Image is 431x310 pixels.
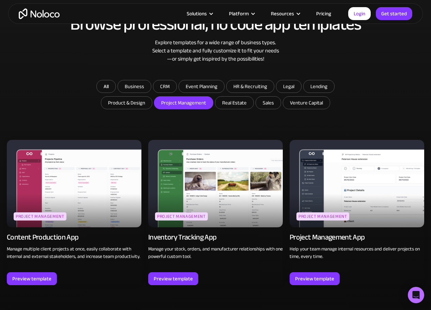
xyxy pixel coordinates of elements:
p: Manage your stock, orders, and manufacturer relationships with one powerful custom tool. [148,245,283,260]
div: Resources [262,9,308,18]
div: Project Management [296,212,349,221]
a: home [19,9,60,19]
a: Project ManagementInventory Tracking AppManage your stock, orders, and manufacturer relationships... [148,140,283,285]
div: Platform [229,9,249,18]
div: Project Management App [290,232,365,242]
div: Content Production App [7,232,78,242]
p: Help your team manage internal resources and deliver projects on time, every time. [290,245,424,260]
div: Preview template [12,274,51,283]
div: Preview template [295,274,334,283]
a: Get started [376,7,412,20]
div: Open Intercom Messenger [408,287,424,303]
div: Explore templates for a wide range of business types. Select a template and fully customize it to... [7,38,424,63]
div: Project Management [155,212,208,221]
h2: Browse professional, no code app templates [7,15,424,33]
form: Email Form [79,80,352,111]
div: Resources [271,9,294,18]
a: Pricing [308,9,340,18]
div: Platform [220,9,262,18]
p: Manage multiple client projects at once, easily collaborate with internal and external stakeholde... [7,245,141,260]
div: Inventory Tracking App [148,232,216,242]
div: Preview template [154,274,193,283]
a: Login [348,7,371,20]
a: All [96,80,116,93]
a: Project ManagementProject Management AppHelp your team manage internal resources and deliver proj... [290,140,424,285]
a: Project ManagementContent Production AppManage multiple client projects at once, easily collabora... [7,140,141,285]
div: Solutions [178,9,220,18]
div: Project Management [14,212,66,221]
div: Solutions [187,9,207,18]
